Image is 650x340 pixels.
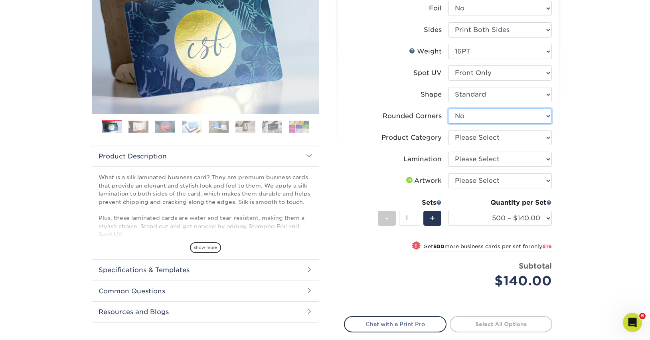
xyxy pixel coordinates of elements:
a: Chat with a Print Pro [344,316,447,332]
img: Business Cards 01 [102,117,122,137]
small: Get more business cards per set for [423,243,552,251]
img: Business Cards 06 [235,121,255,133]
span: 6 [639,313,646,319]
p: What is a silk laminated business card? They are premium business cards that provide an elegant a... [99,173,312,303]
div: Sides [424,25,442,35]
img: Business Cards 02 [128,121,148,133]
div: Rounded Corners [383,111,442,121]
a: Select All Options [450,316,552,332]
img: Business Cards 08 [289,121,309,133]
span: - [385,212,389,224]
div: Sets [378,198,442,208]
span: show more [190,242,221,253]
h2: Specifications & Templates [92,259,319,280]
div: Product Category [381,133,442,142]
div: Shape [421,90,442,99]
img: Business Cards 03 [155,121,175,133]
strong: Subtotal [519,261,552,270]
div: Artwork [405,176,442,186]
span: ! [415,242,417,250]
h2: Product Description [92,146,319,166]
div: Quantity per Set [448,198,552,208]
div: $140.00 [454,271,552,291]
h2: Common Questions [92,281,319,301]
strong: 500 [433,243,445,249]
span: + [430,212,435,224]
h2: Resources and Blogs [92,301,319,322]
span: $16 [542,243,552,249]
div: Spot UV [413,68,442,78]
img: Business Cards 05 [209,121,229,133]
span: only [531,243,552,249]
img: Business Cards 07 [262,121,282,133]
div: Lamination [403,154,442,164]
iframe: Intercom live chat [623,313,642,332]
div: Weight [409,47,442,56]
div: Foil [429,4,442,13]
img: Business Cards 04 [182,121,202,133]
